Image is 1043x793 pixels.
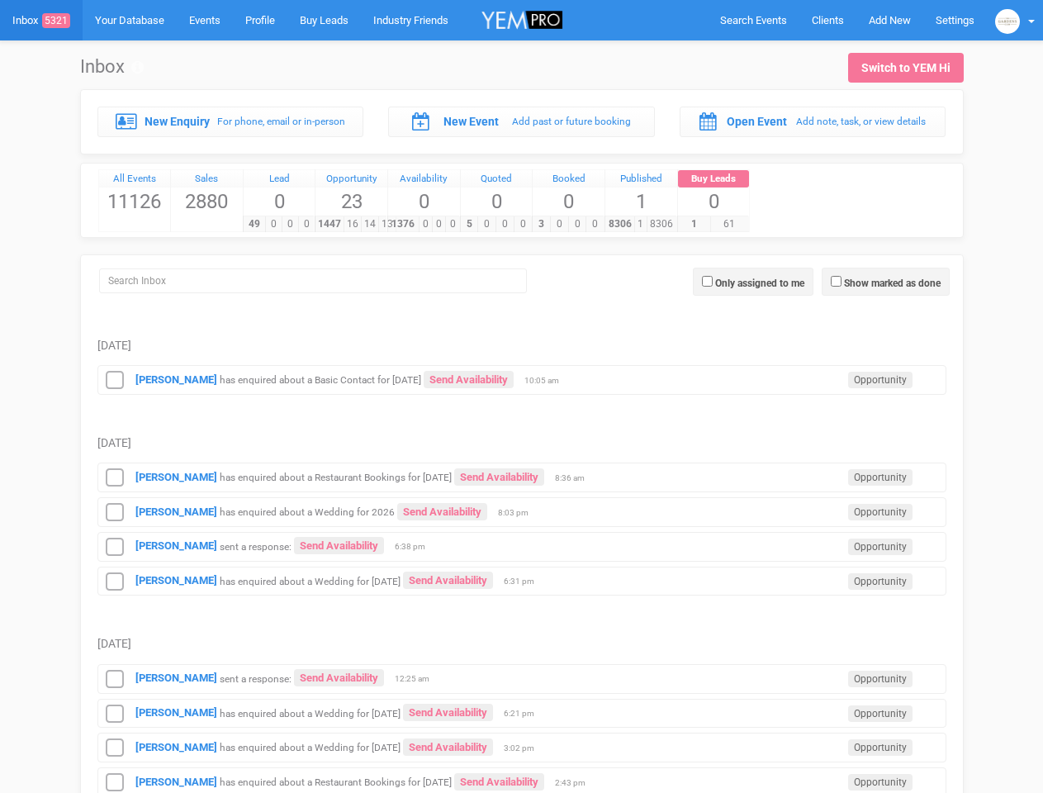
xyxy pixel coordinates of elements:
a: [PERSON_NAME] [135,706,217,719]
span: 61 [710,216,750,232]
a: [PERSON_NAME] [135,373,217,386]
strong: [PERSON_NAME] [135,741,217,753]
span: 5 [460,216,479,232]
span: 11126 [99,188,171,216]
span: Opportunity [848,739,913,756]
h5: [DATE] [97,638,946,650]
input: Search Inbox [99,268,527,293]
small: has enquired about a Restaurant Bookings for [DATE] [220,776,452,788]
span: 8306 [604,216,635,232]
a: Send Availability [403,738,493,756]
span: 1 [634,216,647,232]
span: 0 [533,188,604,216]
span: 8:03 pm [498,507,539,519]
span: 1 [605,188,677,216]
label: Open Event [727,113,787,130]
a: Send Availability [294,669,384,686]
a: All Events [99,170,171,188]
a: [PERSON_NAME] [135,539,217,552]
label: Show marked as done [844,276,941,291]
a: Send Availability [397,503,487,520]
label: New Enquiry [145,113,210,130]
span: Opportunity [848,539,913,555]
span: 0 [514,216,533,232]
span: 6:21 pm [504,708,545,719]
span: 0 [244,188,315,216]
span: 2880 [171,188,243,216]
a: Sales [171,170,243,188]
small: has enquired about a Basic Contact for [DATE] [220,374,421,386]
a: Lead [244,170,315,188]
a: Send Availability [294,537,384,554]
span: 1 [677,216,711,232]
span: 0 [550,216,569,232]
span: 12:25 am [395,673,436,685]
span: Opportunity [848,372,913,388]
span: Opportunity [848,774,913,791]
span: Opportunity [848,469,913,486]
span: 6:31 pm [504,576,545,587]
a: Send Availability [454,468,544,486]
a: [PERSON_NAME] [135,506,217,518]
a: Send Availability [454,773,544,791]
a: Buy Leads [678,170,750,188]
a: Booked [533,170,604,188]
span: 8306 [647,216,677,232]
small: Add past or future booking [512,116,631,127]
small: For phone, email or in-person [217,116,345,127]
span: 1447 [315,216,344,232]
span: 0 [568,216,587,232]
span: Search Events [720,14,787,26]
span: Opportunity [848,705,913,722]
label: New Event [443,113,499,130]
a: Opportunity [315,170,387,188]
span: 1376 [387,216,419,232]
small: has enquired about a Wedding for [DATE] [220,742,401,753]
span: 0 [298,216,315,232]
span: Opportunity [848,573,913,590]
a: [PERSON_NAME] [135,574,217,586]
a: [PERSON_NAME] [135,471,217,483]
small: has enquired about a Wedding for [DATE] [220,707,401,719]
span: 0 [445,216,459,232]
span: 3:02 pm [504,743,545,754]
span: Clients [812,14,844,26]
span: Opportunity [848,671,913,687]
a: New Enquiry For phone, email or in-person [97,107,364,136]
span: 0 [477,216,496,232]
h1: Inbox [80,57,144,77]
small: has enquired about a Wedding for 2026 [220,506,395,518]
span: 49 [243,216,266,232]
a: [PERSON_NAME] [135,672,217,684]
span: 0 [265,216,282,232]
span: Add New [869,14,911,26]
span: 3 [532,216,551,232]
a: Quoted [461,170,533,188]
span: 0 [461,188,533,216]
span: 6:38 pm [395,541,436,553]
span: 14 [361,216,379,232]
div: Published [605,170,677,188]
span: 0 [586,216,604,232]
small: sent a response: [220,672,292,684]
a: Send Availability [424,371,514,388]
small: has enquired about a Restaurant Bookings for [DATE] [220,472,452,483]
span: 23 [315,188,387,216]
a: Availability [388,170,460,188]
a: Open Event Add note, task, or view details [680,107,946,136]
span: 2:43 pm [555,777,596,789]
a: [PERSON_NAME] [135,776,217,788]
h5: [DATE] [97,340,946,352]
